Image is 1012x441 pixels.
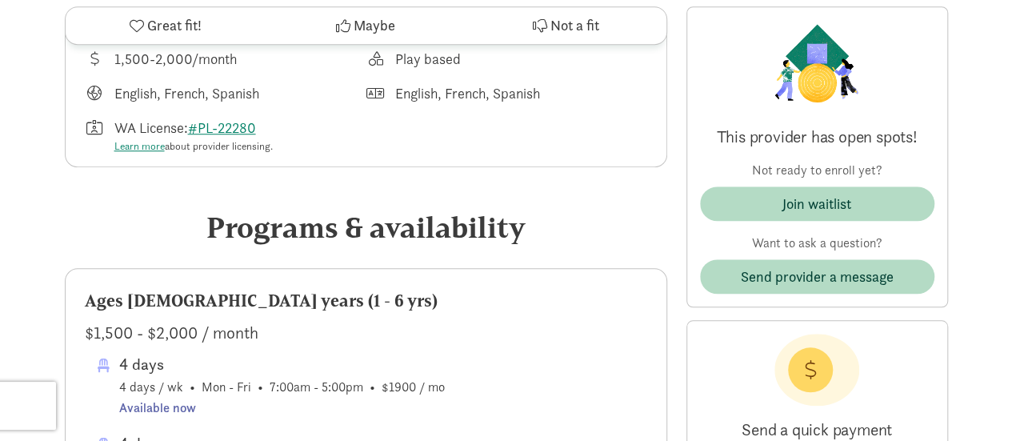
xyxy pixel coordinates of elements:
[700,186,934,221] button: Join waitlist
[119,398,445,419] div: Available now
[366,48,647,70] div: This provider's education philosophy
[114,139,165,153] a: Learn more
[550,15,599,37] span: Not a fit
[85,117,366,154] div: License number
[782,193,851,214] div: Join waitlist
[700,259,934,294] button: Send provider a message
[266,7,466,44] button: Maybe
[114,117,273,154] div: WA License:
[700,234,934,253] p: Want to ask a question?
[770,20,863,106] img: Provider logo
[741,266,894,287] span: Send provider a message
[700,126,934,148] p: This provider has open spots!
[366,82,647,104] div: Languages spoken
[114,138,273,154] div: about provider licensing.
[114,82,259,104] div: English, French, Spanish
[85,82,366,104] div: Languages taught
[114,48,237,70] div: 1,500-2,000/month
[119,351,445,418] span: 4 days / wk • Mon - Fri • 7:00am - 5:00pm • $1900 / mo
[65,206,667,249] div: Programs & availability
[66,7,266,44] button: Great fit!
[188,118,256,137] a: #PL-22280
[354,15,395,37] span: Maybe
[395,48,461,70] div: Play based
[147,15,202,37] span: Great fit!
[395,82,540,104] div: English, French, Spanish
[85,288,647,314] div: Ages [DEMOGRAPHIC_DATA] years (1 - 6 yrs)
[85,320,647,346] div: $1,500 - $2,000 / month
[466,7,666,44] button: Not a fit
[700,161,934,180] p: Not ready to enroll yet?
[85,48,366,70] div: Average tuition for this program
[119,351,445,377] div: 4 days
